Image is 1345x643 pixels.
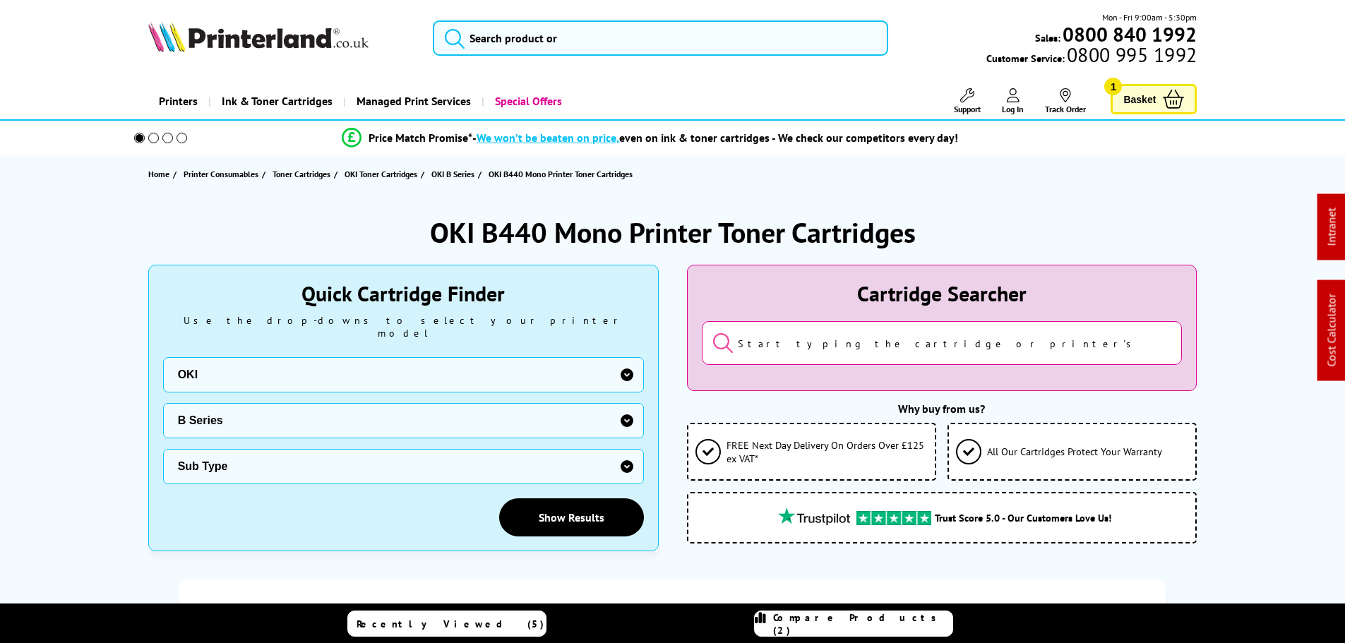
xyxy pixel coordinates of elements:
[163,280,644,307] div: Quick Cartridge Finder
[163,314,644,339] div: Use the drop-downs to select your printer model
[1325,208,1339,246] a: Intranet
[1060,28,1197,41] a: 0800 840 1992
[148,21,369,52] img: Printerland Logo
[935,511,1111,524] span: Trust Score 5.0 - Our Customers Love Us!
[499,498,644,536] a: Show Results
[987,445,1162,458] span: All Our Cartridges Protect Your Warranty
[1325,294,1339,367] a: Cost Calculator
[369,131,472,145] span: Price Match Promise*
[343,83,482,119] a: Managed Print Services
[1104,78,1122,95] span: 1
[1063,21,1197,47] b: 0800 840 1992
[431,167,474,181] span: OKI B Series
[986,48,1197,65] span: Customer Service:
[273,167,334,181] a: Toner Cartridges
[357,618,544,630] span: Recently Viewed (5)
[1065,48,1197,61] span: 0800 995 1992
[148,21,416,55] a: Printerland Logo
[772,507,856,525] img: trustpilot rating
[430,214,916,251] h1: OKI B440 Mono Printer Toner Cartridges
[754,611,953,637] a: Compare Products (2)
[687,402,1197,416] div: Why buy from us?
[115,126,1186,150] li: modal_Promise
[1045,88,1086,114] a: Track Order
[954,88,981,114] a: Support
[431,167,478,181] a: OKI B Series
[1002,88,1024,114] a: Log In
[148,83,208,119] a: Printers
[1111,84,1197,114] a: Basket 1
[347,611,546,637] a: Recently Viewed (5)
[345,167,421,181] a: OKI Toner Cartridges
[1035,31,1060,44] span: Sales:
[433,20,888,56] input: Search product or
[702,280,1183,307] div: Cartridge Searcher
[345,167,417,181] span: OKI Toner Cartridges
[472,131,958,145] div: - even on ink & toner cartridges - We check our competitors every day!
[773,611,952,637] span: Compare Products (2)
[273,167,330,181] span: Toner Cartridges
[208,83,343,119] a: Ink & Toner Cartridges
[856,511,931,525] img: trustpilot rating
[727,438,928,465] span: FREE Next Day Delivery On Orders Over £125 ex VAT*
[482,83,573,119] a: Special Offers
[1102,11,1197,24] span: Mon - Fri 9:00am - 5:30pm
[184,167,258,181] span: Printer Consumables
[477,131,619,145] span: We won’t be beaten on price,
[702,321,1183,365] input: Start typing the cartridge or printer's name...
[222,83,333,119] span: Ink & Toner Cartridges
[489,169,633,179] span: OKI B440 Mono Printer Toner Cartridges
[184,167,262,181] a: Printer Consumables
[1002,104,1024,114] span: Log In
[148,167,173,181] a: Home
[954,104,981,114] span: Support
[1123,90,1156,109] span: Basket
